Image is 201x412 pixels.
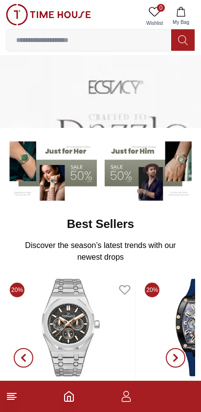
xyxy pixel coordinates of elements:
[14,240,187,263] p: Discover the season’s latest trends with our newest drops
[6,138,97,201] img: Women's Watches Banner
[142,20,167,27] span: Wishlist
[63,391,75,402] a: Home
[6,279,135,376] img: Tornado Aurora Nova Men's Black Dial Multi Function Watch - T23104-SBSBK
[169,19,193,26] span: My Bag
[167,4,195,29] button: My Bag
[142,4,167,29] a: 0Wishlist
[145,283,159,297] span: 20%
[157,4,165,12] span: 0
[105,138,196,201] img: Men's Watches Banner
[67,216,134,232] h2: Best Sellers
[14,380,128,395] a: Tornado Aurora Nova Men's Black Dial Multi Function Watch - T23104-SBSBK
[6,4,91,25] img: ...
